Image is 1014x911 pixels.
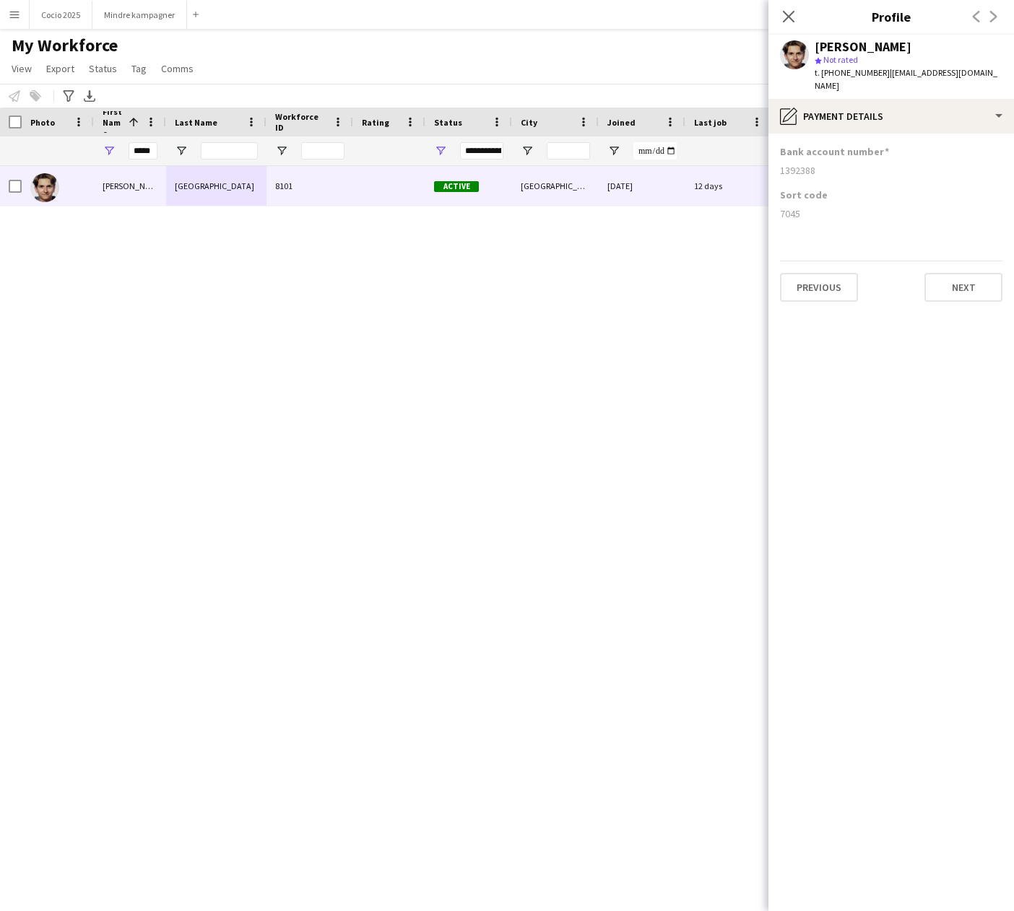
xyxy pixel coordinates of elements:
input: Workforce ID Filter Input [301,142,344,160]
span: Photo [30,117,55,128]
app-action-btn: Export XLSX [81,87,98,105]
h3: Profile [768,7,1014,26]
span: Last job [694,117,727,128]
h3: Sort code [780,188,828,201]
a: Export [40,59,80,78]
div: 8101 [266,166,353,206]
span: First Name [103,106,123,139]
input: Last Name Filter Input [201,142,258,160]
button: Previous [780,273,858,302]
span: Last Name [175,117,217,128]
span: Rating [362,117,389,128]
div: [GEOGRAPHIC_DATA] [512,166,599,206]
div: 12 days [685,166,772,206]
app-action-btn: Advanced filters [60,87,77,105]
button: Open Filter Menu [607,144,620,157]
img: Lasse Kamphausen [30,173,59,202]
button: Next [924,273,1002,302]
span: Workforce ID [275,111,327,133]
span: Status [434,117,462,128]
div: 7045 [780,207,1002,220]
span: Status [89,62,117,75]
div: [PERSON_NAME] [815,40,911,53]
button: Open Filter Menu [434,144,447,157]
span: Active [434,181,479,192]
button: Cocio 2025 [30,1,92,29]
div: [GEOGRAPHIC_DATA] [166,166,266,206]
span: | [EMAIL_ADDRESS][DOMAIN_NAME] [815,67,997,91]
div: 1392388 [780,164,1002,177]
a: Comms [155,59,199,78]
button: Mindre kampagner [92,1,187,29]
span: t. [PHONE_NUMBER] [815,67,890,78]
button: Open Filter Menu [103,144,116,157]
a: View [6,59,38,78]
span: View [12,62,32,75]
span: Joined [607,117,636,128]
span: Not rated [823,54,858,65]
span: Tag [131,62,147,75]
div: Payment details [768,99,1014,134]
button: Open Filter Menu [175,144,188,157]
span: Export [46,62,74,75]
a: Status [83,59,123,78]
span: My Workforce [12,35,118,56]
a: Tag [126,59,152,78]
span: Comms [161,62,194,75]
input: Joined Filter Input [633,142,677,160]
div: [DATE] [599,166,685,206]
div: [PERSON_NAME] [94,166,166,206]
input: First Name Filter Input [129,142,157,160]
button: Open Filter Menu [275,144,288,157]
input: City Filter Input [547,142,590,160]
button: Open Filter Menu [521,144,534,157]
span: City [521,117,537,128]
h3: Bank account number [780,145,889,158]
